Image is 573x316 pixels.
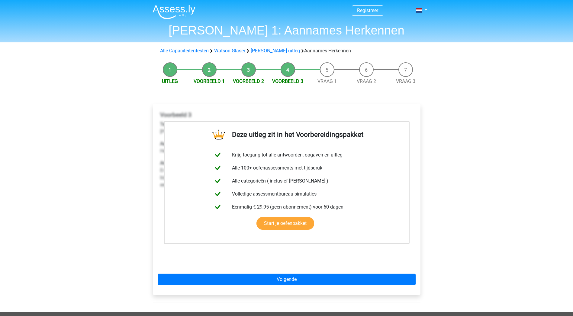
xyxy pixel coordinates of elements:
b: Voorbeeld 3 [160,111,192,118]
p: Het eten van chips is de voornaamste reden dat [PERSON_NAME] op dit moment niet afvalt. [160,140,413,155]
a: Uitleg [162,78,178,84]
a: [PERSON_NAME] uitleg [251,48,300,54]
a: Vraag 2 [357,78,376,84]
a: Registreer [357,8,378,13]
a: Vraag 1 [317,78,337,84]
a: Volgende [158,274,416,285]
a: Voorbeeld 3 [272,78,303,84]
b: Tekst [160,121,172,127]
p: Er hoeft niet te worden aangenomen dat chips de voornaamste reden is dat [PERSON_NAME] niet afval... [160,160,413,189]
b: Aanname [160,141,181,146]
a: Start je oefenpakket [256,217,314,230]
a: Alle Capaciteitentesten [160,48,209,54]
p: [PERSON_NAME] zou minder chips moeten eten om af te vallen voor de fietswedstrijd over twee maanden. [160,121,413,135]
img: Assessly [153,5,195,19]
b: Antwoord [160,160,181,166]
div: Aannames Herkennen [158,47,416,54]
a: Vraag 3 [396,78,415,84]
a: Voorbeeld 1 [194,78,225,84]
a: Watson Glaser [214,48,245,54]
h1: [PERSON_NAME] 1: Aannames Herkennen [148,23,426,38]
a: Voorbeeld 2 [233,78,264,84]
